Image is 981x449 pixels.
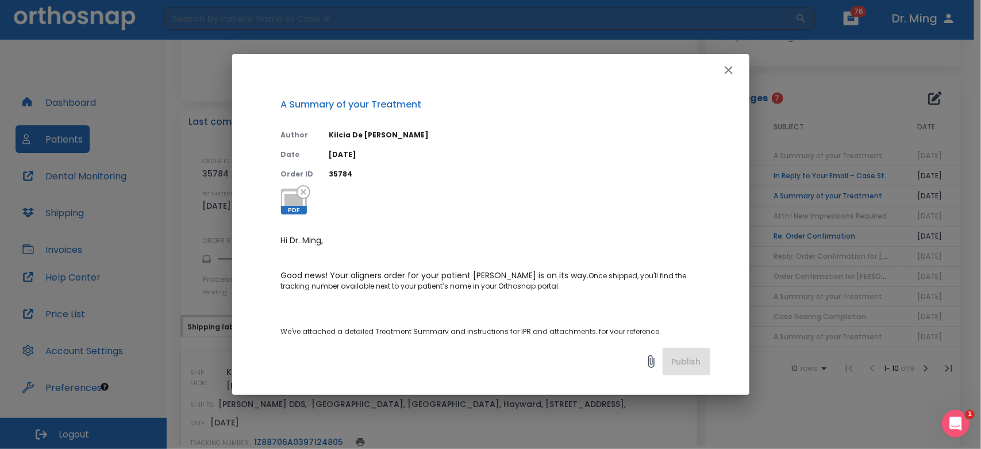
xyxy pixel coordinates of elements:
[281,149,316,160] p: Date
[281,235,324,246] span: Hi Dr. Ming,
[281,316,710,337] p: We've attached a detailed Treatment Summary and instructions for IPR and attachments, for your re...
[281,270,710,291] p: Once shipped, you'll find the tracking number available next to your patient’s name in your Ortho...
[281,98,710,112] p: A Summary of your Treatment
[281,169,316,179] p: Order ID
[281,206,307,214] span: PDF
[329,169,710,179] p: 35784
[281,130,316,140] p: Author
[942,410,970,438] iframe: Intercom live chat
[965,410,975,419] span: 1
[329,130,710,140] p: Kilcia De [PERSON_NAME]
[329,149,710,160] p: [DATE]
[281,270,589,281] span: Good news! Your aligners order for your patient [PERSON_NAME] is on its way.
[660,325,661,337] span: .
